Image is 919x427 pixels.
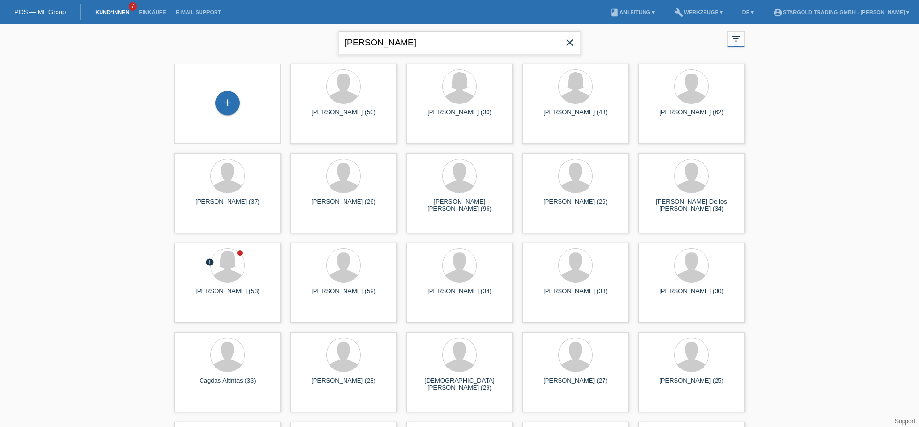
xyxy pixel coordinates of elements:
div: Cagdas Altintas (33) [182,377,273,392]
div: [PERSON_NAME] (30) [646,287,737,303]
i: build [674,8,684,17]
input: Suche... [339,31,580,54]
span: 7 [129,2,137,11]
div: [PERSON_NAME] (38) [530,287,621,303]
a: POS — MF Group [14,8,66,15]
div: [PERSON_NAME] (43) [530,108,621,124]
div: [PERSON_NAME] (25) [646,377,737,392]
div: [PERSON_NAME] (27) [530,377,621,392]
i: account_circle [773,8,783,17]
div: [DEMOGRAPHIC_DATA][PERSON_NAME] (29) [414,377,505,392]
a: buildWerkzeuge ▾ [669,9,728,15]
div: [PERSON_NAME] (53) [182,287,273,303]
div: [PERSON_NAME] (26) [530,198,621,213]
div: [PERSON_NAME] (37) [182,198,273,213]
i: filter_list [731,33,741,44]
a: DE ▾ [737,9,759,15]
i: error [205,258,214,266]
a: account_circleStargold Trading GmbH - [PERSON_NAME] ▾ [768,9,914,15]
a: E-Mail Support [171,9,226,15]
div: [PERSON_NAME] (62) [646,108,737,124]
a: bookAnleitung ▾ [605,9,660,15]
div: [PERSON_NAME] (34) [414,287,505,303]
a: Support [895,418,915,425]
a: Kund*innen [90,9,134,15]
div: [PERSON_NAME] (50) [298,108,389,124]
i: book [610,8,619,17]
div: Kund*in hinzufügen [216,95,239,111]
div: [PERSON_NAME] (30) [414,108,505,124]
i: close [564,37,575,48]
div: [PERSON_NAME] (59) [298,287,389,303]
div: Unbestätigt, in Bearbeitung [205,258,214,268]
a: Einkäufe [134,9,171,15]
div: [PERSON_NAME] (26) [298,198,389,213]
div: [PERSON_NAME] De los [PERSON_NAME] (34) [646,198,737,213]
div: [PERSON_NAME] [PERSON_NAME] (96) [414,198,505,213]
div: [PERSON_NAME] (28) [298,377,389,392]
